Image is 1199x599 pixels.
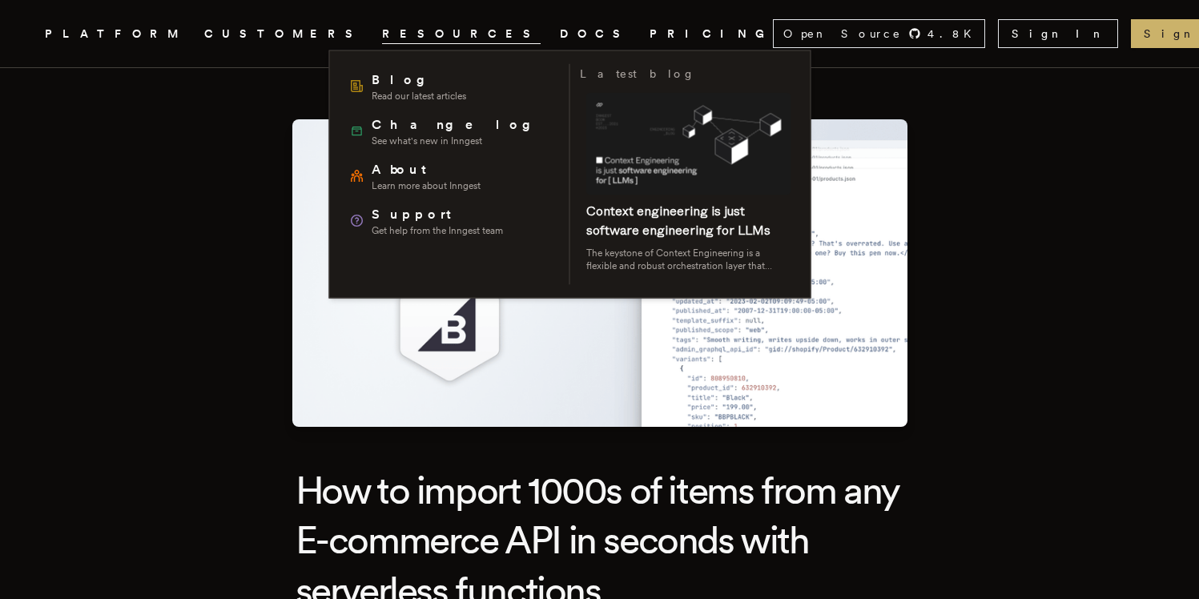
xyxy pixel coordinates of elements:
span: Support [372,205,503,224]
span: Blog [372,70,466,90]
a: Sign In [998,19,1118,48]
span: 4.8 K [927,26,981,42]
a: Context engineering is just software engineering for LLMs [586,203,770,238]
span: Read our latest articles [372,90,466,103]
span: Changelog [372,115,542,135]
a: DOCS [560,24,630,44]
a: PRICING [650,24,773,44]
span: Get help from the Inngest team [372,224,503,237]
a: AboutLearn more about Inngest [343,154,560,199]
a: SupportGet help from the Inngest team [343,199,560,243]
span: Learn more about Inngest [372,179,481,192]
button: PLATFORM [45,24,185,44]
a: CUSTOMERS [204,24,363,44]
button: RESOURCES [382,24,541,44]
span: See what's new in Inngest [372,135,542,147]
h3: Latest blog [580,64,695,83]
span: Open Source [783,26,902,42]
span: About [372,160,481,179]
img: Featured image for How to import 1000s of items from any E-commerce API in seconds with serverles... [292,119,907,427]
a: BlogRead our latest articles [343,64,560,109]
a: ChangelogSee what's new in Inngest [343,109,560,154]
